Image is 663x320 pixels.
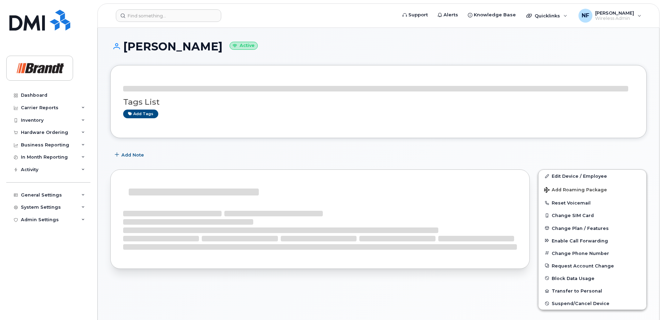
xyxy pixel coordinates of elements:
[110,149,150,161] button: Add Note
[538,297,646,310] button: Suspend/Cancel Device
[538,197,646,209] button: Reset Voicemail
[538,285,646,297] button: Transfer to Personal
[544,187,607,194] span: Add Roaming Package
[123,110,158,118] a: Add tags
[538,222,646,234] button: Change Plan / Features
[538,272,646,285] button: Block Data Usage
[121,152,144,158] span: Add Note
[538,259,646,272] button: Request Account Change
[552,301,609,306] span: Suspend/Cancel Device
[110,40,647,53] h1: [PERSON_NAME]
[538,234,646,247] button: Enable Call Forwarding
[552,225,609,231] span: Change Plan / Features
[538,209,646,222] button: Change SIM Card
[538,182,646,197] button: Add Roaming Package
[552,238,608,243] span: Enable Call Forwarding
[538,247,646,259] button: Change Phone Number
[123,98,634,106] h3: Tags List
[538,170,646,182] a: Edit Device / Employee
[230,42,258,50] small: Active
